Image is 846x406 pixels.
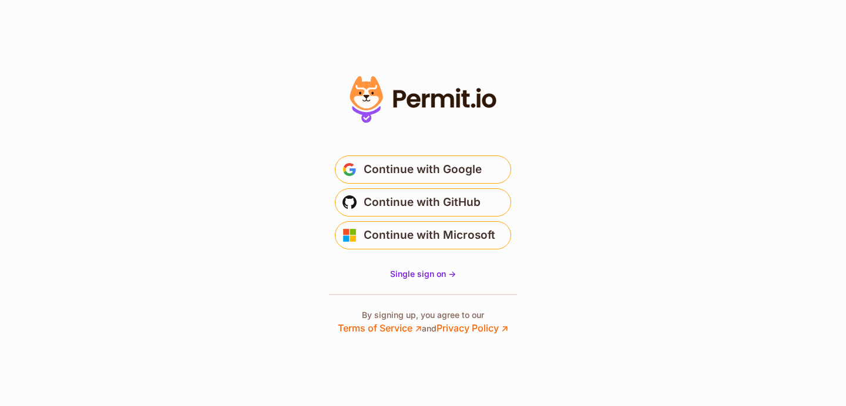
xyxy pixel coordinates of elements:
button: Continue with GitHub [335,188,511,216]
button: Continue with Microsoft [335,221,511,249]
a: Terms of Service ↗ [338,322,422,334]
span: Single sign on -> [390,269,456,279]
span: Continue with GitHub [364,193,481,212]
span: Continue with Microsoft [364,226,495,245]
button: Continue with Google [335,155,511,184]
span: Continue with Google [364,160,482,179]
p: By signing up, you agree to our and [338,309,508,335]
a: Privacy Policy ↗ [437,322,508,334]
a: Single sign on -> [390,268,456,280]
